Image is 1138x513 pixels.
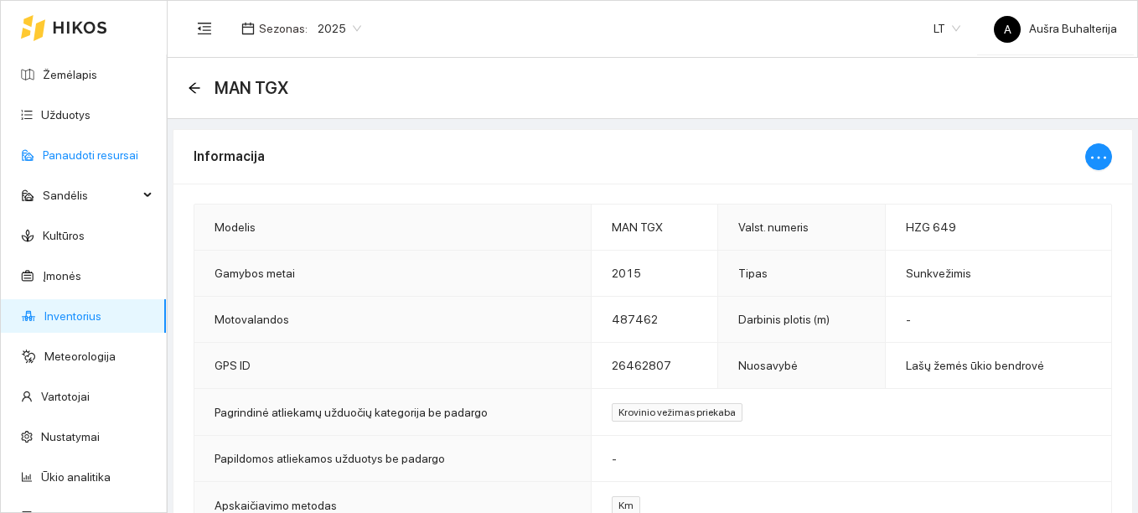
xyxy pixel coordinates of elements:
[994,22,1117,35] span: Aušra Buhalterija
[318,16,361,41] span: 2025
[215,452,445,465] span: Papildomos atliekamos užduotys be padargo
[41,390,90,403] a: Vartotojai
[1089,148,1109,171] span: ellipsis
[215,406,488,419] span: Pagrindinė atliekamų užduočių kategorija be padargo
[906,313,911,326] span: -
[215,499,337,512] span: Apskaičiavimo metodas
[738,220,809,234] span: Valst. numeris
[188,81,201,95] span: arrow-left
[43,229,85,242] a: Kultūros
[215,313,289,326] span: Motovalandos
[612,403,742,422] span: Krovinio vežimas priekaba
[934,16,960,41] span: LT
[906,359,1044,372] span: Lašų žemės ūkio bendrovė
[41,108,91,122] a: Užduotys
[612,220,663,234] span: MAN TGX
[43,148,138,162] a: Panaudoti resursai
[1085,143,1112,170] button: ellipsis
[215,75,288,101] span: MAN TGX
[41,430,100,443] a: Nustatymai
[241,22,255,35] span: calendar
[738,313,830,326] span: Darbinis plotis (m)
[1004,16,1011,43] span: A
[197,21,212,36] span: menu-fold
[906,267,971,280] span: Sunkvežimis
[612,313,658,326] span: 487462
[43,179,138,212] span: Sandėlis
[612,359,671,372] span: 26462807
[44,309,101,323] a: Inventorius
[738,359,798,372] span: Nuosavybė
[188,81,201,96] div: Atgal
[612,267,641,280] span: 2015
[215,267,295,280] span: Gamybos metai
[259,19,308,38] span: Sezonas :
[215,220,256,234] span: Modelis
[612,452,617,465] span: -
[43,269,81,282] a: Įmonės
[41,470,111,484] a: Ūkio analitika
[215,359,251,372] span: GPS ID
[906,220,956,234] span: HZG 649
[44,350,116,363] a: Meteorologija
[194,132,1085,180] div: Informacija
[188,12,221,45] button: menu-fold
[43,68,97,81] a: Žemėlapis
[738,267,768,280] span: Tipas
